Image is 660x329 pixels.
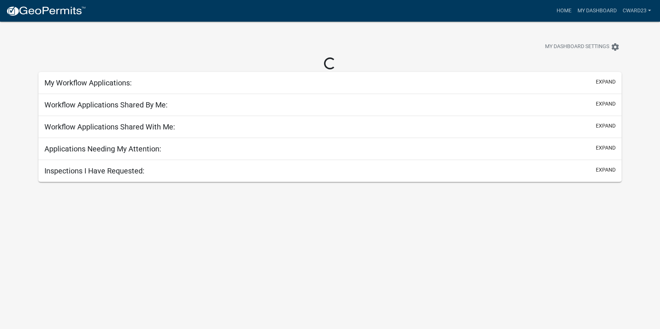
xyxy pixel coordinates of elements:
h5: Workflow Applications Shared With Me: [44,122,175,131]
button: expand [596,166,616,174]
h5: My Workflow Applications: [44,78,132,87]
a: My Dashboard [575,4,620,18]
h5: Workflow Applications Shared By Me: [44,100,168,109]
a: Home [554,4,575,18]
h5: Inspections I Have Requested: [44,166,144,175]
i: settings [611,43,620,51]
span: My Dashboard Settings [545,43,609,51]
button: My Dashboard Settingssettings [539,40,626,54]
a: cward23 [620,4,654,18]
button: expand [596,122,616,130]
button: expand [596,144,616,152]
button: expand [596,100,616,108]
button: expand [596,78,616,86]
h5: Applications Needing My Attention: [44,144,161,153]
